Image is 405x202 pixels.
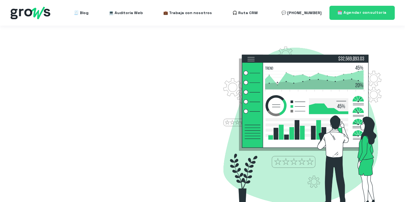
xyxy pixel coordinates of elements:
[11,7,50,19] img: grows - hubspot
[74,6,88,19] a: 🧾 Blog
[109,6,143,19] a: 💻 Auditoría Web
[232,6,258,19] a: 🎧 Ruta CRM
[163,6,212,19] a: 💼 Trabaja con nosotros
[281,6,321,19] a: 💬 [PHONE_NUMBER]
[337,10,387,15] span: 🗓️ Agendar consultoría
[329,6,395,20] a: 🗓️ Agendar consultoría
